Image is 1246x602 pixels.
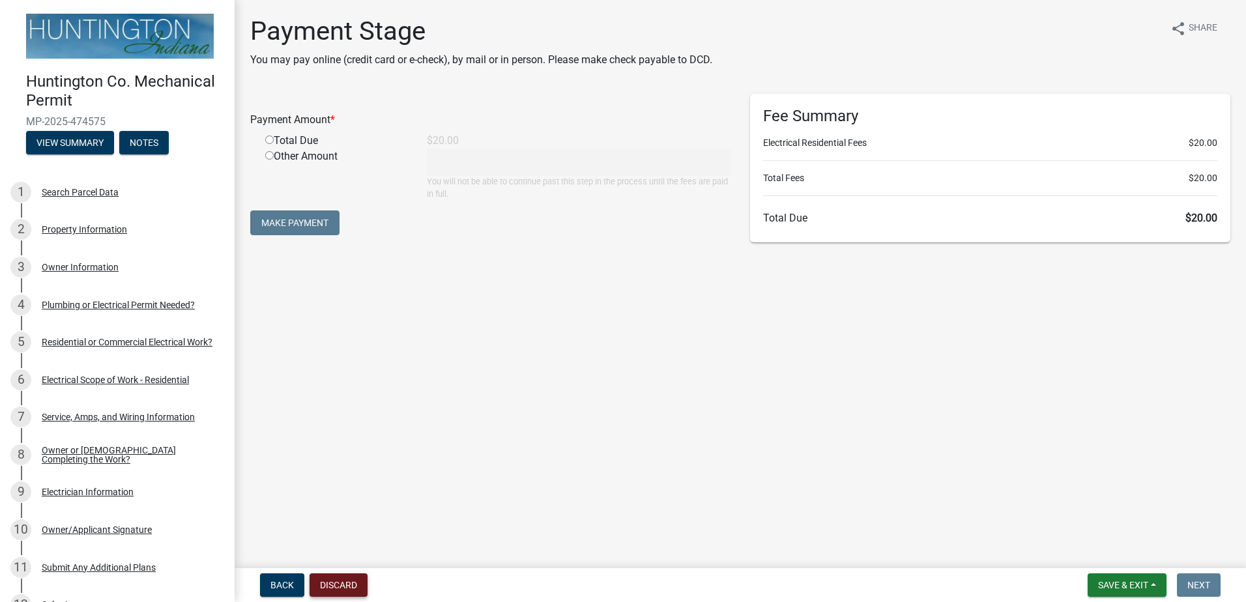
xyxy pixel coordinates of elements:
span: Next [1187,580,1210,590]
div: Other Amount [255,149,417,200]
button: Make Payment [250,210,340,235]
h6: Total Due [763,212,1217,224]
div: Electrical Scope of Work - Residential [42,375,189,384]
div: Owner/Applicant Signature [42,525,152,534]
span: Back [270,580,294,590]
span: MP-2025-474575 [26,115,209,128]
p: You may pay online (credit card or e-check), by mail or in person. Please make check payable to DCD. [250,52,712,68]
span: $20.00 [1185,212,1217,224]
button: Discard [310,573,368,597]
span: $20.00 [1189,171,1217,185]
button: Back [260,573,304,597]
div: 3 [10,257,31,278]
div: Payment Amount [240,112,740,128]
img: Huntington County, Indiana [26,14,214,59]
li: Electrical Residential Fees [763,136,1217,150]
button: Next [1177,573,1221,597]
div: 1 [10,182,31,203]
button: shareShare [1160,16,1228,41]
div: Owner Information [42,263,119,272]
div: 4 [10,294,31,315]
div: Owner or [DEMOGRAPHIC_DATA] Completing the Work? [42,446,214,464]
wm-modal-confirm: Notes [119,138,169,149]
div: 9 [10,481,31,502]
div: Search Parcel Data [42,188,119,197]
button: View Summary [26,131,114,154]
div: Total Due [255,133,417,149]
h4: Huntington Co. Mechanical Permit [26,72,224,110]
span: Save & Exit [1098,580,1148,590]
div: Service, Amps, and Wiring Information [42,412,195,422]
li: Total Fees [763,171,1217,185]
h1: Payment Stage [250,16,712,47]
div: Residential or Commercial Electrical Work? [42,337,212,347]
button: Notes [119,131,169,154]
i: share [1170,21,1186,36]
div: Property Information [42,225,127,234]
div: 10 [10,519,31,540]
button: Save & Exit [1088,573,1166,597]
div: 2 [10,219,31,240]
div: 5 [10,332,31,352]
div: 8 [10,444,31,465]
div: 11 [10,557,31,578]
div: Plumbing or Electrical Permit Needed? [42,300,195,309]
div: 6 [10,369,31,390]
wm-modal-confirm: Summary [26,138,114,149]
div: Electrician Information [42,487,134,496]
span: Share [1189,21,1217,36]
h6: Fee Summary [763,107,1217,126]
div: 7 [10,407,31,427]
div: Submit Any Additional Plans [42,563,156,572]
span: $20.00 [1189,136,1217,150]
